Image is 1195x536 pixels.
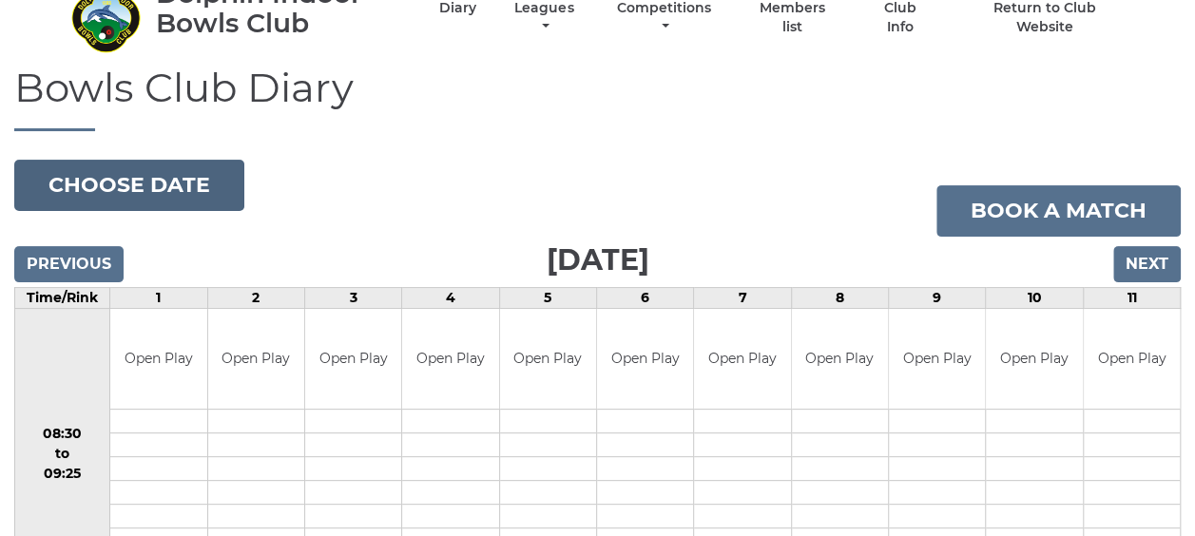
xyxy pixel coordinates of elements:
td: Open Play [208,309,304,409]
td: Open Play [889,309,985,409]
input: Previous [14,246,124,282]
td: Open Play [305,309,401,409]
button: Choose date [14,160,244,211]
td: Open Play [1084,309,1180,409]
td: Open Play [110,309,206,409]
td: Open Play [694,309,790,409]
td: 11 [1083,288,1180,309]
td: 2 [207,288,304,309]
td: 4 [402,288,499,309]
td: 7 [694,288,791,309]
td: 6 [596,288,693,309]
td: 9 [888,288,985,309]
td: Open Play [597,309,693,409]
input: Next [1113,246,1181,282]
td: 8 [791,288,888,309]
td: 10 [986,288,1083,309]
td: 5 [499,288,596,309]
td: Time/Rink [15,288,110,309]
a: Book a match [936,185,1181,237]
h1: Bowls Club Diary [14,66,1181,131]
td: Open Play [792,309,888,409]
td: Open Play [500,309,596,409]
td: Open Play [986,309,1082,409]
td: 1 [110,288,207,309]
td: Open Play [402,309,498,409]
td: 3 [304,288,401,309]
